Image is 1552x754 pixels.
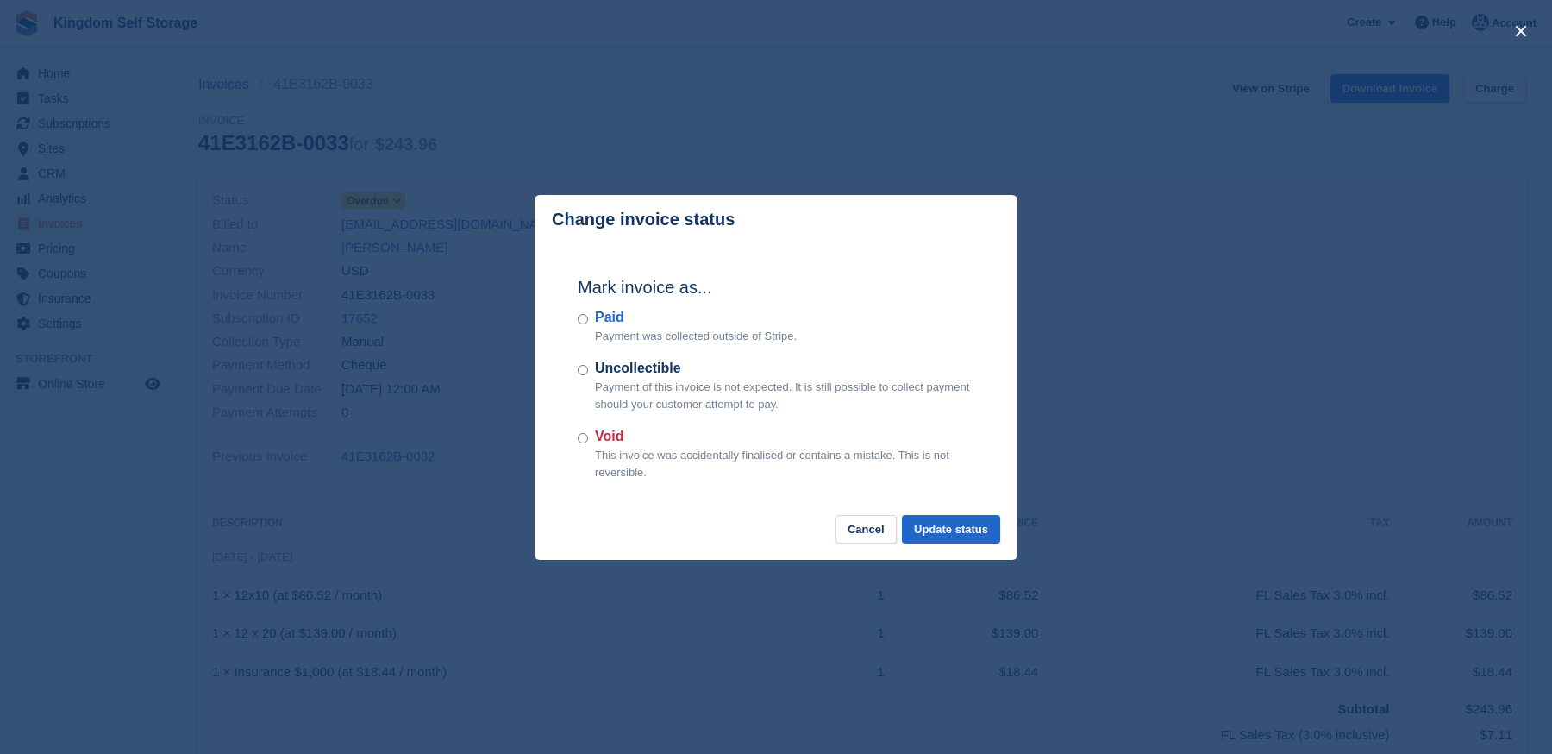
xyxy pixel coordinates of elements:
[578,274,974,300] h2: Mark invoice as...
[902,515,1000,544] button: Update status
[1507,17,1535,45] button: close
[552,210,735,229] p: Change invoice status
[595,358,974,379] label: Uncollectible
[595,426,974,447] label: Void
[595,447,974,481] p: This invoice was accidentally finalised or contains a mistake. This is not reversible.
[595,328,797,345] p: Payment was collected outside of Stripe.
[595,307,797,328] label: Paid
[835,515,897,544] button: Cancel
[595,379,974,412] p: Payment of this invoice is not expected. It is still possible to collect payment should your cust...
